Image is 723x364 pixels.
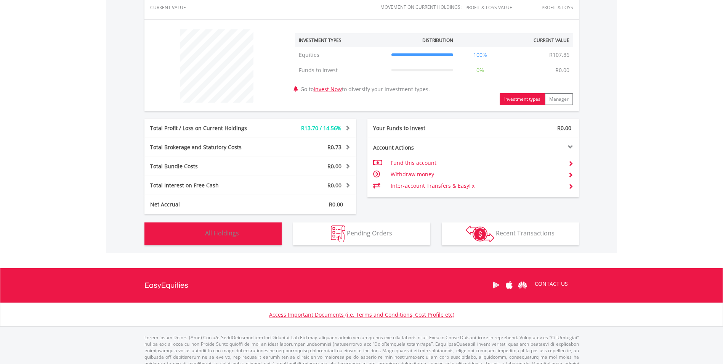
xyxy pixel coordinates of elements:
[205,229,239,237] span: All Holdings
[293,222,430,245] button: Pending Orders
[516,273,529,297] a: Huawei
[347,229,392,237] span: Pending Orders
[144,182,268,189] div: Total Interest on Free Cash
[367,144,473,151] div: Account Actions
[551,63,573,78] td: R0.00
[295,47,388,63] td: Equities
[301,124,341,132] span: R13.70 / 14.56%
[457,63,503,78] td: 0%
[327,163,341,170] span: R0.00
[331,225,345,242] img: pending_instructions-wht.png
[489,273,503,297] a: Google Play
[391,180,562,192] td: Inter-account Transfers & EasyFx
[144,268,188,303] a: EasyEquities
[144,163,268,170] div: Total Bundle Costs
[503,273,516,297] a: Apple
[442,222,579,245] button: Recent Transactions
[329,201,343,208] span: R0.00
[144,124,268,132] div: Total Profit / Loss on Current Holdings
[391,157,562,169] td: Fund this account
[269,311,454,318] a: Access Important Documents (i.e. Terms and Conditions, Cost Profile etc)
[314,85,342,93] a: Invest Now
[380,5,462,10] div: Movement on Current Holdings:
[545,47,573,63] td: R107.86
[144,201,268,208] div: Net Accrual
[466,225,494,242] img: transactions-zar-wht.png
[327,182,341,189] span: R0.00
[457,47,503,63] td: 100%
[367,124,473,132] div: Your Funds to Invest
[500,93,545,105] button: Investment types
[531,5,573,10] div: Profit & Loss
[496,229,555,237] span: Recent Transactions
[545,93,573,105] button: Manager
[557,124,571,132] span: R0.00
[187,225,204,242] img: holdings-wht.png
[289,26,579,105] div: Go to to diversify your investment types.
[295,33,388,47] th: Investment Types
[295,63,388,78] td: Funds to Invest
[144,222,282,245] button: All Holdings
[422,37,453,43] div: Distribution
[529,273,573,295] a: CONTACT US
[150,5,188,10] div: CURRENT VALUE
[144,143,268,151] div: Total Brokerage and Statutory Costs
[465,5,522,10] div: Profit & Loss Value
[503,33,573,47] th: Current Value
[391,169,562,180] td: Withdraw money
[327,143,341,151] span: R0.73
